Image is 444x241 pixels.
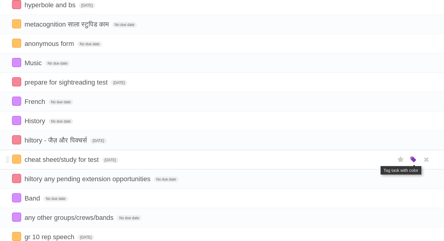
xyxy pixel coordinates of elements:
label: Star task [395,155,407,165]
span: gr 10 rep speech [24,233,76,241]
label: Done [12,116,21,125]
label: Done [12,39,21,48]
span: hiltory any pending extension opportunities [24,175,152,183]
span: [DATE] [111,80,127,85]
span: No due date [154,177,178,182]
span: hyperbole and bs [24,1,77,9]
label: Done [12,77,21,86]
span: Music [24,59,43,67]
label: Done [12,97,21,106]
label: Done [12,193,21,202]
span: History [24,117,47,125]
label: Done [12,58,21,67]
label: Done [12,213,21,222]
span: No due date [43,196,68,201]
label: Done [12,19,21,28]
span: any other groups/crews/bands [24,214,115,221]
label: Done [12,174,21,183]
span: metacognition साला स्टुपिड काम [24,21,110,28]
span: prepare for sightreading test [24,79,109,86]
label: Done [12,232,21,241]
span: [DATE] [79,3,95,8]
span: [DATE] [78,235,94,240]
span: French [24,98,47,105]
span: No due date [49,99,73,105]
span: No due date [49,119,73,124]
span: cheat sheet/study for test [24,156,100,163]
span: No due date [45,61,70,66]
span: No due date [77,41,102,47]
span: hiltory - जैज़ और पिक्चर्स [24,137,88,144]
span: Band [24,194,41,202]
span: [DATE] [90,138,107,143]
span: [DATE] [102,157,118,163]
label: Done [12,155,21,164]
span: No due date [117,215,141,221]
label: Done [12,135,21,144]
span: No due date [112,22,137,27]
span: anonymous form [24,40,76,47]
